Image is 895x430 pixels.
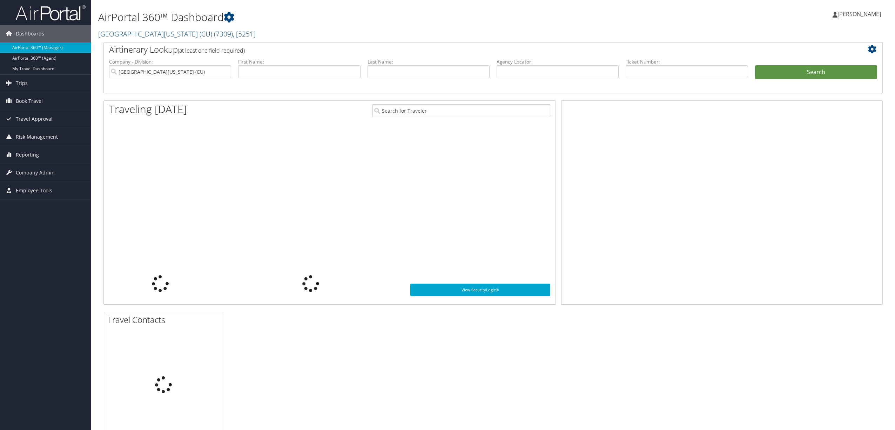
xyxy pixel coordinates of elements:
span: Risk Management [16,128,58,146]
label: Ticket Number: [626,58,748,65]
span: Book Travel [16,92,43,110]
label: Company - Division: [109,58,231,65]
span: Travel Approval [16,110,53,128]
span: Reporting [16,146,39,164]
a: View SecurityLogic® [410,284,550,296]
h1: Traveling [DATE] [109,102,187,117]
label: Agency Locator: [497,58,619,65]
span: Dashboards [16,25,44,42]
span: Employee Tools [16,182,52,199]
span: Trips [16,74,28,92]
a: [PERSON_NAME] [833,4,888,25]
h1: AirPortal 360™ Dashboard [98,10,625,25]
span: Company Admin [16,164,55,181]
span: , [ 5251 ] [233,29,256,39]
span: ( 7309 ) [214,29,233,39]
a: [GEOGRAPHIC_DATA][US_STATE] (CU) [98,29,256,39]
span: (at least one field required) [178,47,245,54]
button: Search [755,65,877,79]
img: airportal-logo.png [15,5,86,21]
h2: Travel Contacts [108,314,223,326]
h2: Airtinerary Lookup [109,44,812,55]
label: Last Name: [368,58,490,65]
label: First Name: [238,58,360,65]
input: Search for Traveler [372,104,550,117]
span: [PERSON_NAME] [837,10,881,18]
